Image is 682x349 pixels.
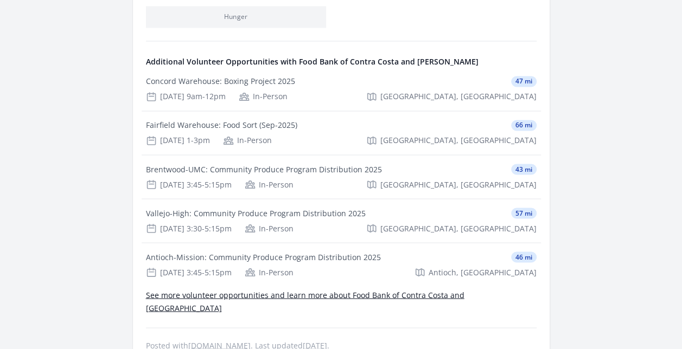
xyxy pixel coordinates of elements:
div: Antioch-Mission: Community Produce Program Distribution 2025 [146,251,381,262]
div: In-Person [223,135,272,146]
div: [DATE] 3:45-5:15pm [146,267,232,277]
a: Concord Warehouse: Boxing Project 2025 47 mi [DATE] 9am-12pm In-Person [GEOGRAPHIC_DATA], [GEOGRA... [142,67,541,111]
span: [GEOGRAPHIC_DATA], [GEOGRAPHIC_DATA] [380,179,537,190]
span: 46 mi [511,251,537,262]
span: [GEOGRAPHIC_DATA], [GEOGRAPHIC_DATA] [380,135,537,146]
span: 43 mi [511,164,537,174]
a: See more volunteer opportunities and learn more about Food Bank of Contra Costa and [GEOGRAPHIC_D... [146,289,464,313]
a: Antioch-Mission: Community Produce Program Distribution 2025 46 mi [DATE] 3:45-5:15pm In-Person A... [142,243,541,286]
div: [DATE] 9am-12pm [146,91,226,102]
li: Hunger [146,6,326,28]
span: 57 mi [511,208,537,218]
div: Concord Warehouse: Boxing Project 2025 [146,76,295,87]
div: In-Person [239,91,288,102]
a: Fairfield Warehouse: Food Sort (Sep-2025) 66 mi [DATE] 1-3pm In-Person [GEOGRAPHIC_DATA], [GEOGRA... [142,111,541,154]
div: Fairfield Warehouse: Food Sort (Sep-2025) [146,120,297,131]
div: In-Person [245,267,294,277]
div: In-Person [245,179,294,190]
span: 47 mi [511,76,537,87]
span: Antioch, [GEOGRAPHIC_DATA] [429,267,537,277]
span: [GEOGRAPHIC_DATA], [GEOGRAPHIC_DATA] [380,91,537,102]
div: Vallejo-High: Community Produce Program Distribution 2025 [146,208,366,218]
div: [DATE] 1-3pm [146,135,210,146]
span: [GEOGRAPHIC_DATA], [GEOGRAPHIC_DATA] [380,223,537,234]
a: Brentwood-UMC: Community Produce Program Distribution 2025 43 mi [DATE] 3:45-5:15pm In-Person [GE... [142,155,541,198]
a: Vallejo-High: Community Produce Program Distribution 2025 57 mi [DATE] 3:30-5:15pm In-Person [GEO... [142,199,541,242]
div: In-Person [245,223,294,234]
div: Brentwood-UMC: Community Produce Program Distribution 2025 [146,164,382,174]
h4: Additional Volunteer Opportunities with Food Bank of Contra Costa and [PERSON_NAME] [146,56,537,67]
div: [DATE] 3:30-5:15pm [146,223,232,234]
div: [DATE] 3:45-5:15pm [146,179,232,190]
span: 66 mi [511,120,537,131]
